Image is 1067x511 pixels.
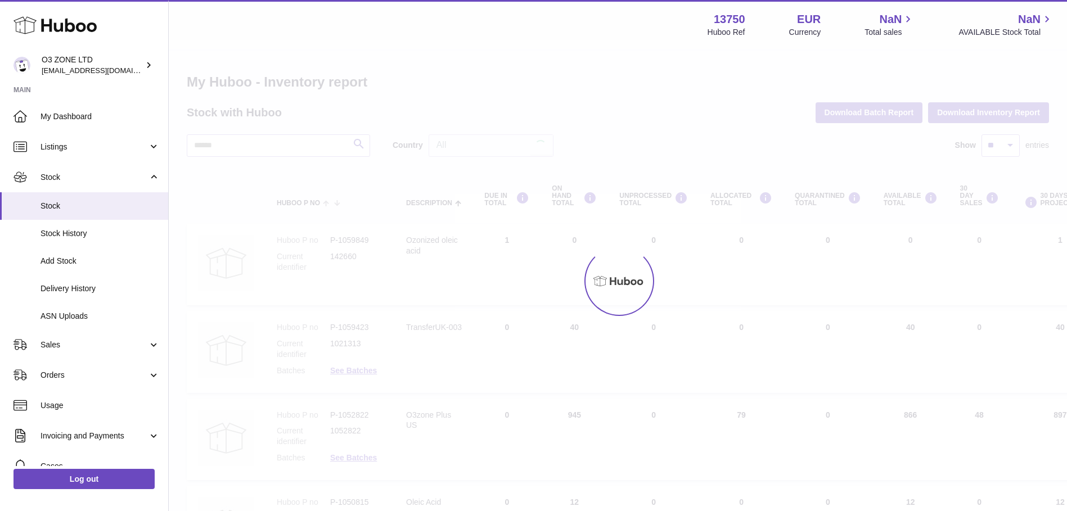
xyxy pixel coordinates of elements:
[40,431,148,441] span: Invoicing and Payments
[40,142,148,152] span: Listings
[40,311,160,322] span: ASN Uploads
[40,400,160,411] span: Usage
[42,55,143,76] div: O3 ZONE LTD
[879,12,902,27] span: NaN
[40,228,160,239] span: Stock History
[1018,12,1041,27] span: NaN
[13,469,155,489] a: Log out
[865,12,915,38] a: NaN Total sales
[40,283,160,294] span: Delivery History
[40,256,160,266] span: Add Stock
[40,340,148,350] span: Sales
[708,27,745,38] div: Huboo Ref
[42,66,165,75] span: [EMAIL_ADDRESS][DOMAIN_NAME]
[865,27,915,38] span: Total sales
[958,27,1054,38] span: AVAILABLE Stock Total
[714,12,745,27] strong: 13750
[13,57,30,74] img: hello@o3zoneltd.co.uk
[40,172,148,183] span: Stock
[797,12,821,27] strong: EUR
[40,111,160,122] span: My Dashboard
[958,12,1054,38] a: NaN AVAILABLE Stock Total
[40,461,160,472] span: Cases
[40,370,148,381] span: Orders
[40,201,160,211] span: Stock
[789,27,821,38] div: Currency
